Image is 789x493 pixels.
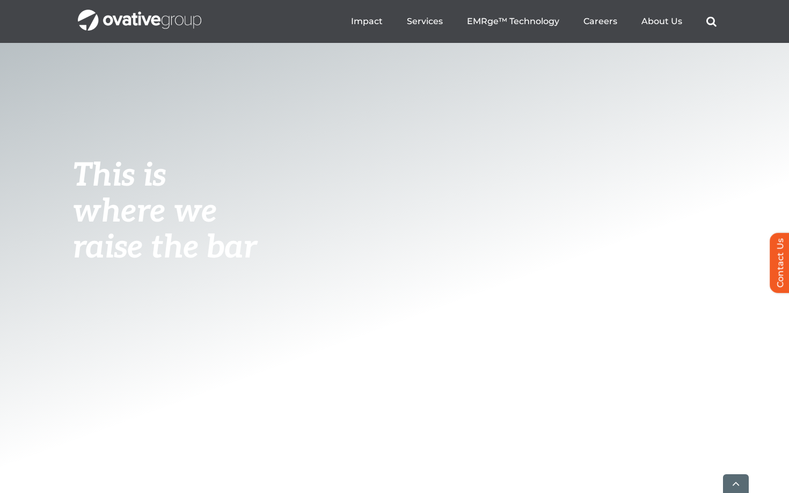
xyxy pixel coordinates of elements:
nav: Menu [351,4,717,39]
a: Search [706,16,717,27]
a: Services [407,16,443,27]
a: EMRge™ Technology [467,16,559,27]
span: This is [72,157,166,195]
a: About Us [641,16,682,27]
a: Impact [351,16,383,27]
a: Careers [583,16,617,27]
a: OG_Full_horizontal_WHT [78,9,201,19]
span: where we raise the bar [72,193,257,267]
